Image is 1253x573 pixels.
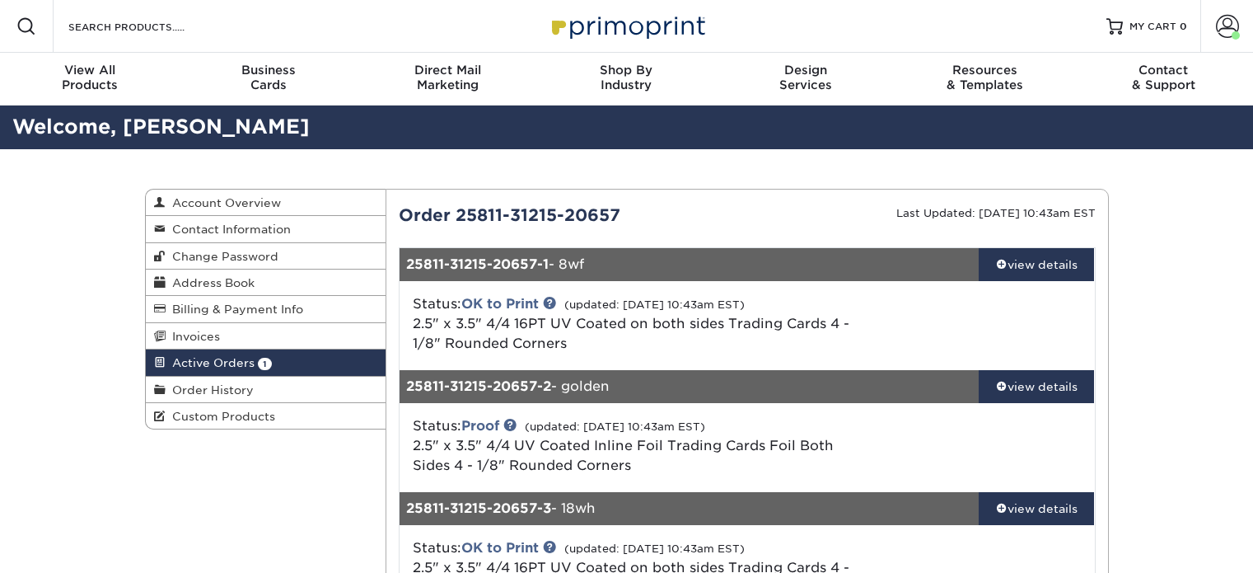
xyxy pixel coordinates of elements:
div: view details [979,378,1095,395]
a: Direct MailMarketing [358,53,537,106]
a: Shop ByIndustry [537,53,716,106]
a: DesignServices [716,53,895,106]
a: Change Password [146,243,386,270]
div: Services [716,63,895,92]
span: Billing & Payment Info [166,303,303,316]
span: 1 [258,358,272,370]
span: 2.5" x 3.5" 4/4 UV Coated Inline Foil Trading Cards Foil Both Sides 4 - 1/8" Rounded Corners [413,438,834,473]
a: BusinessCards [179,53,358,106]
span: Custom Products [166,410,275,423]
span: Business [179,63,358,77]
small: (updated: [DATE] 10:43am EST) [564,298,745,311]
span: 0 [1180,21,1187,32]
a: OK to Print [461,296,539,312]
small: Last Updated: [DATE] 10:43am EST [896,207,1096,219]
div: Industry [537,63,716,92]
div: - 18wh [400,492,979,525]
a: Proof [461,418,499,434]
a: Account Overview [146,190,386,216]
span: Contact [1074,63,1253,77]
div: - 8wf [400,248,979,281]
div: Status: [400,416,863,476]
span: Invoices [166,330,220,343]
a: Resources& Templates [895,53,1073,106]
a: Active Orders 1 [146,350,386,376]
strong: 25811-31215-20657-3 [406,500,551,516]
div: Cards [179,63,358,92]
a: Order History [146,377,386,403]
div: Status: [400,294,863,354]
span: Account Overview [166,196,281,209]
span: Resources [895,63,1073,77]
a: Custom Products [146,403,386,429]
span: 2.5" x 3.5" 4/4 16PT UV Coated on both sides Trading Cards 4 - 1/8" Rounded Corners [413,316,849,351]
a: view details [979,492,1095,525]
div: Marketing [358,63,537,92]
a: Address Book [146,270,386,296]
a: view details [979,248,1095,281]
span: Order History [166,383,254,397]
strong: 25811-31215-20657-1 [406,256,549,272]
a: Contact& Support [1074,53,1253,106]
div: & Support [1074,63,1253,92]
img: Primoprint [545,8,709,44]
div: view details [979,256,1095,273]
strong: 25811-31215-20657-2 [406,378,551,394]
a: Contact Information [146,216,386,242]
div: - golden [400,370,979,403]
small: (updated: [DATE] 10:43am EST) [564,542,745,555]
a: OK to Print [461,540,539,556]
input: SEARCH PRODUCTS..... [67,16,227,36]
span: Address Book [166,276,255,289]
a: Invoices [146,323,386,350]
div: & Templates [895,63,1073,92]
small: (updated: [DATE] 10:43am EST) [525,420,705,433]
span: Shop By [537,63,716,77]
span: Contact Information [166,223,291,236]
div: Order 25811-31215-20657 [386,203,747,228]
span: Design [716,63,895,77]
a: view details [979,370,1095,403]
span: MY CART [1129,20,1176,34]
span: Active Orders [166,356,255,369]
a: Billing & Payment Info [146,296,386,322]
span: Direct Mail [358,63,537,77]
span: Change Password [166,250,278,263]
div: view details [979,500,1095,517]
